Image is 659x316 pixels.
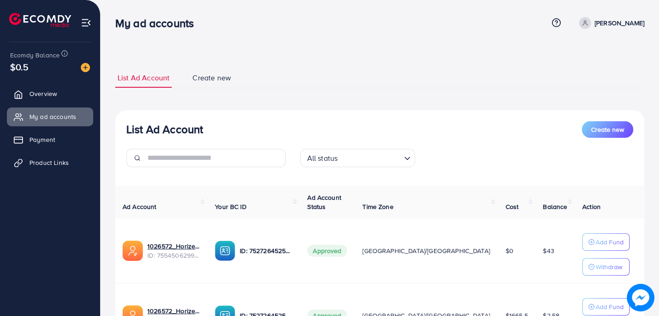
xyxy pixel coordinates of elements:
[506,202,519,211] span: Cost
[596,261,622,272] p: Withdraw
[582,258,630,276] button: Withdraw
[7,130,93,149] a: Payment
[575,17,644,29] a: [PERSON_NAME]
[147,242,200,260] div: <span class='underline'>1026572_Horizen 2.0_1758920628520</span></br>7554506299057422337
[543,246,554,255] span: $43
[582,121,633,138] button: Create new
[10,51,60,60] span: Ecomdy Balance
[362,246,490,255] span: [GEOGRAPHIC_DATA]/[GEOGRAPHIC_DATA]
[215,241,235,261] img: ic-ba-acc.ded83a64.svg
[147,251,200,260] span: ID: 7554506299057422337
[7,107,93,126] a: My ad accounts
[596,301,624,312] p: Add Fund
[595,17,644,28] p: [PERSON_NAME]
[147,306,200,316] a: 1026572_Horizen Store_1752578018180
[506,246,513,255] span: $0
[582,298,630,316] button: Add Fund
[591,125,624,134] span: Create new
[305,152,340,165] span: All status
[29,135,55,144] span: Payment
[9,13,71,27] img: logo
[29,112,76,121] span: My ad accounts
[582,202,601,211] span: Action
[10,60,29,73] span: $0.5
[340,150,400,165] input: Search for option
[627,284,654,311] img: image
[126,123,203,136] h3: List Ad Account
[123,241,143,261] img: ic-ads-acc.e4c84228.svg
[115,17,201,30] h3: My ad accounts
[118,73,169,83] span: List Ad Account
[123,202,157,211] span: Ad Account
[362,202,393,211] span: Time Zone
[596,237,624,248] p: Add Fund
[215,202,247,211] span: Your BC ID
[7,153,93,172] a: Product Links
[29,89,57,98] span: Overview
[29,158,69,167] span: Product Links
[307,193,341,211] span: Ad Account Status
[582,233,630,251] button: Add Fund
[81,17,91,28] img: menu
[543,202,567,211] span: Balance
[300,149,415,167] div: Search for option
[192,73,231,83] span: Create new
[307,245,347,257] span: Approved
[147,242,200,251] a: 1026572_Horizen 2.0_1758920628520
[7,85,93,103] a: Overview
[81,63,90,72] img: image
[240,245,293,256] p: ID: 7527264525683523602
